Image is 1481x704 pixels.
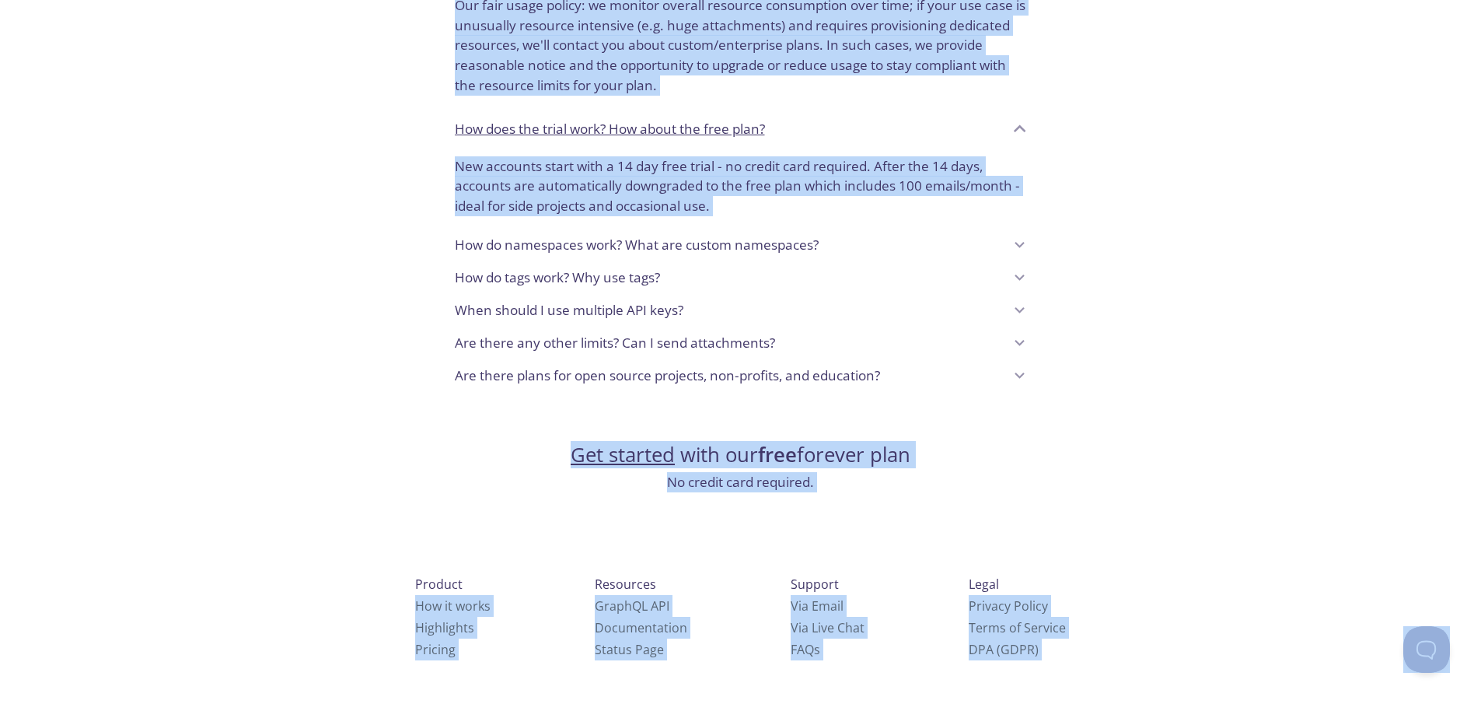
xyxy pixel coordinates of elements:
[442,327,1039,359] div: Are there any other limits? Can I send attachments?
[442,359,1039,392] div: Are there plans for open source projects, non-profits, and education?
[791,597,844,615] a: Via Email
[455,300,683,320] p: When should I use multiple API keys?
[415,641,456,658] a: Pricing
[1403,626,1450,673] iframe: Help Scout Beacon - Open
[595,619,687,636] a: Documentation
[595,576,656,593] span: Resources
[455,156,1027,216] p: New accounts start with a 14 day free trial - no credit card required. After the 14 days, account...
[791,576,839,593] span: Support
[415,576,463,593] span: Product
[969,641,1039,658] a: DPA (GDPR)
[571,472,910,492] h3: No credit card required.
[969,597,1048,615] a: Privacy Policy
[595,597,669,615] a: GraphQL API
[758,441,797,468] strong: free
[969,576,999,593] span: Legal
[442,108,1039,150] div: How does the trial work? How about the free plan?
[595,641,664,658] a: Status Page
[415,597,491,615] a: How it works
[455,268,660,288] p: How do tags work? Why use tags?
[455,366,880,386] p: Are there plans for open source projects, non-profits, and education?
[455,333,775,353] p: Are there any other limits? Can I send attachments?
[415,619,474,636] a: Highlights
[455,235,819,255] p: How do namespaces work? What are custom namespaces?
[571,442,910,468] h2: with our forever plan
[791,641,820,658] a: FAQ
[455,119,765,139] p: How does the trial work? How about the free plan?
[969,619,1066,636] a: Terms of Service
[442,229,1039,261] div: How do namespaces work? What are custom namespaces?
[791,619,864,636] a: Via Live Chat
[571,441,675,468] a: Get started
[442,150,1039,229] div: How does the trial work? How about the free plan?
[442,261,1039,294] div: How do tags work? Why use tags?
[442,294,1039,327] div: When should I use multiple API keys?
[814,641,820,658] span: s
